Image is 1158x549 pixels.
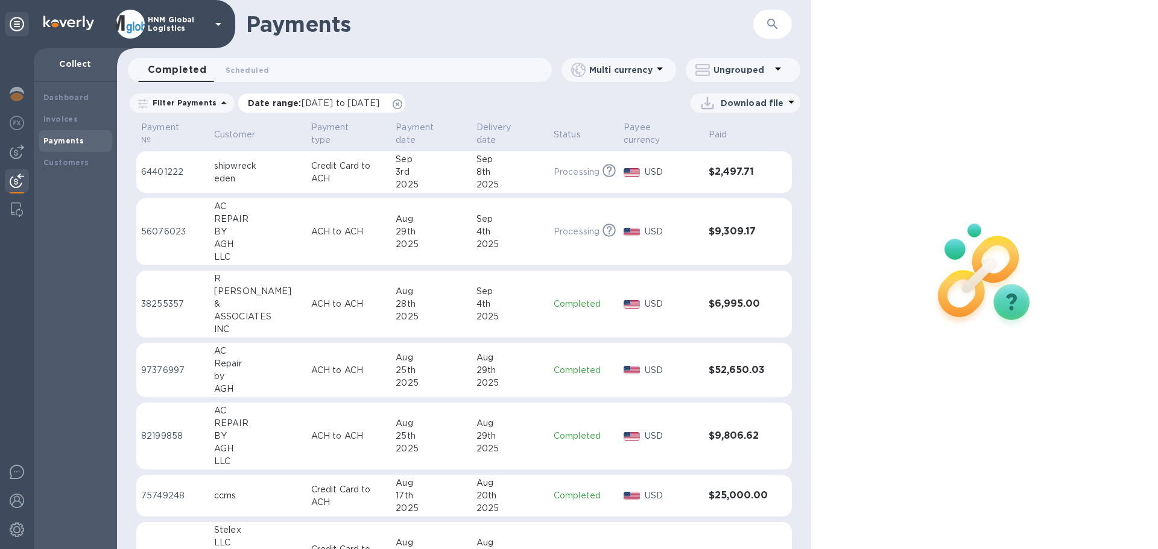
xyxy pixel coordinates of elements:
[476,364,544,377] div: 29th
[624,228,640,236] img: USD
[214,524,302,536] div: Stelex
[396,310,467,323] div: 2025
[396,442,467,455] div: 2025
[476,430,544,442] div: 29th
[624,366,640,374] img: USD
[476,417,544,430] div: Aug
[311,483,387,509] p: Credit Card to ACH
[248,97,385,109] p: Date range :
[311,121,371,146] p: Payment type
[624,168,640,177] img: USD
[476,225,544,238] div: 4th
[214,272,302,285] div: R
[396,536,467,549] div: Aug
[5,12,29,36] div: Unpin categories
[214,128,255,141] p: Customer
[476,351,544,364] div: Aug
[554,225,600,238] p: Processing
[214,251,302,263] div: LLC
[554,166,600,178] p: Processing
[396,417,467,430] div: Aug
[645,166,699,178] p: USD
[476,285,544,298] div: Sep
[554,430,614,442] p: Completed
[709,128,743,141] span: Paid
[396,213,467,225] div: Aug
[713,64,771,76] p: Ungrouped
[554,298,614,310] p: Completed
[396,351,467,364] div: Aug
[396,225,467,238] div: 29th
[214,298,302,310] div: &
[214,323,302,336] div: INC
[396,121,467,146] span: Payment date
[214,213,302,225] div: REPAIR
[476,298,544,310] div: 4th
[214,383,302,395] div: AGH
[476,442,544,455] div: 2025
[311,121,387,146] span: Payment type
[645,298,699,310] p: USD
[214,455,302,468] div: LLC
[226,64,269,77] span: Scheduled
[141,430,204,442] p: 82199858
[214,225,302,238] div: BY
[709,298,768,310] h3: $6,995.00
[214,345,302,357] div: AC
[624,121,683,146] p: Payee currency
[554,364,614,377] p: Completed
[214,404,302,417] div: AC
[709,490,768,501] h3: $25,000.00
[396,298,467,310] div: 28th
[238,93,405,113] div: Date range:[DATE] to [DATE]
[476,121,544,146] span: Delivery date
[141,489,204,502] p: 75749248
[302,98,379,108] span: [DATE] to [DATE]
[645,364,699,377] p: USD
[624,432,640,441] img: USD
[709,128,727,141] p: Paid
[141,225,204,238] p: 56076023
[396,502,467,515] div: 2025
[214,417,302,430] div: REPAIR
[396,121,451,146] p: Payment date
[214,310,302,323] div: ASSOCIATES
[396,166,467,178] div: 3rd
[214,285,302,298] div: [PERSON_NAME]
[214,238,302,251] div: AGH
[396,430,467,442] div: 25th
[476,238,544,251] div: 2025
[476,477,544,489] div: Aug
[10,116,24,130] img: Foreign exchange
[476,178,544,191] div: 2025
[709,430,768,442] h3: $9,806.62
[721,97,784,109] p: Download file
[311,160,387,185] p: Credit Card to ACH
[396,477,467,489] div: Aug
[311,298,387,310] p: ACH to ACH
[141,166,204,178] p: 64401222
[396,377,467,389] div: 2025
[554,128,581,141] p: Status
[214,172,302,185] div: eden
[396,238,467,251] div: 2025
[645,489,699,502] p: USD
[476,213,544,225] div: Sep
[709,226,768,237] h3: $9,309.17
[214,357,302,370] div: Repair
[141,121,189,146] p: Payment №
[43,93,89,102] b: Dashboard
[214,536,302,549] div: LLC
[148,16,208,33] p: HNM Global Logistics
[476,489,544,502] div: 20th
[709,166,768,178] h3: $2,497.71
[396,178,467,191] div: 2025
[214,442,302,455] div: AGH
[396,285,467,298] div: Aug
[554,128,596,141] span: Status
[43,16,94,30] img: Logo
[396,364,467,377] div: 25th
[476,153,544,166] div: Sep
[476,502,544,515] div: 2025
[214,370,302,383] div: by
